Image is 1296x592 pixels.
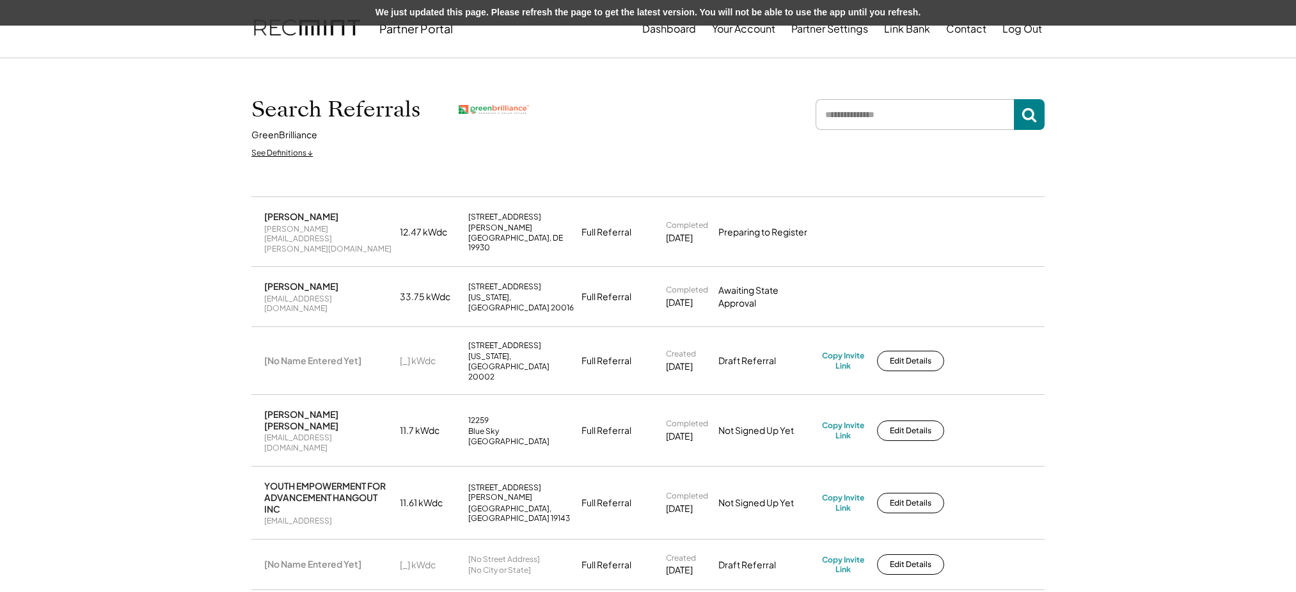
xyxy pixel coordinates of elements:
[666,232,693,244] div: [DATE]
[1002,16,1042,42] button: Log Out
[468,212,541,222] div: [STREET_ADDRESS]
[254,7,360,51] img: recmint-logotype%403x.png
[379,21,453,36] div: Partner Portal
[264,408,392,431] div: [PERSON_NAME] [PERSON_NAME]
[468,340,541,351] div: [STREET_ADDRESS]
[666,491,708,501] div: Completed
[642,16,696,42] button: Dashboard
[468,282,541,292] div: [STREET_ADDRESS]
[666,502,693,515] div: [DATE]
[718,559,814,572] div: Draft Referral
[468,565,531,575] div: [No City or State]
[718,424,814,437] div: Not Signed Up Yet
[822,351,864,371] div: Copy Invite Link
[400,355,461,367] div: [_] kWdc
[884,16,930,42] button: Link Bank
[264,224,392,254] div: [PERSON_NAME][EMAIL_ADDRESS][PERSON_NAME][DOMAIN_NAME]
[581,497,631,509] div: Full Referral
[264,280,338,292] div: [PERSON_NAME]
[666,430,693,443] div: [DATE]
[459,105,529,115] img: greenbrilliance.png
[468,504,574,524] div: [GEOGRAPHIC_DATA], [GEOGRAPHIC_DATA] 19143
[877,554,944,575] button: Edit Details
[251,148,313,159] div: See Definitions ↓
[946,16,986,42] button: Contact
[666,296,693,309] div: [DATE]
[251,96,420,123] h1: Search Referrals
[264,355,361,366] div: [No Name Entered Yet]
[264,294,392,314] div: [EMAIL_ADDRESS][DOMAIN_NAME]
[877,420,944,441] button: Edit Details
[718,226,814,239] div: Preparing to Register
[666,419,708,429] div: Completed
[581,424,631,437] div: Full Referral
[718,284,814,309] div: Awaiting State Approval
[264,558,361,570] div: [No Name Entered Yet]
[666,349,696,359] div: Created
[581,291,631,303] div: Full Referral
[264,480,392,515] div: YOUTH EMPOWERMENT FOR ADVANCEMENT HANGOUT INC
[718,497,814,509] div: Not Signed Up Yet
[400,559,461,572] div: [_] kWdc
[468,554,540,564] div: [No Street Address]
[877,493,944,513] button: Edit Details
[400,497,461,509] div: 11.61 kWdc
[581,226,631,239] div: Full Referral
[468,415,489,426] div: 12259
[666,285,708,295] div: Completed
[468,426,574,446] div: Blue Sky [GEOGRAPHIC_DATA]
[791,16,868,42] button: Partner Settings
[581,355,631,367] div: Full Referral
[400,291,461,303] div: 33.75 kWdc
[400,424,461,437] div: 11.7 kWdc
[822,420,864,440] div: Copy Invite Link
[264,516,332,526] div: [EMAIL_ADDRESS]
[666,564,693,577] div: [DATE]
[251,129,317,141] div: GreenBrilliance
[666,553,696,563] div: Created
[666,220,708,230] div: Completed
[264,211,338,222] div: [PERSON_NAME]
[581,559,631,572] div: Full Referral
[468,292,574,312] div: [US_STATE], [GEOGRAPHIC_DATA] 20016
[400,226,461,239] div: 12.47 kWdc
[822,555,864,575] div: Copy Invite Link
[468,483,574,502] div: [STREET_ADDRESS][PERSON_NAME]
[468,223,574,253] div: [PERSON_NAME][GEOGRAPHIC_DATA], DE 19930
[264,433,392,452] div: [EMAIL_ADDRESS][DOMAIN_NAME]
[712,16,775,42] button: Your Account
[468,351,574,381] div: [US_STATE], [GEOGRAPHIC_DATA] 20002
[718,355,814,367] div: Draft Referral
[877,351,944,371] button: Edit Details
[822,493,864,513] div: Copy Invite Link
[666,360,693,373] div: [DATE]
